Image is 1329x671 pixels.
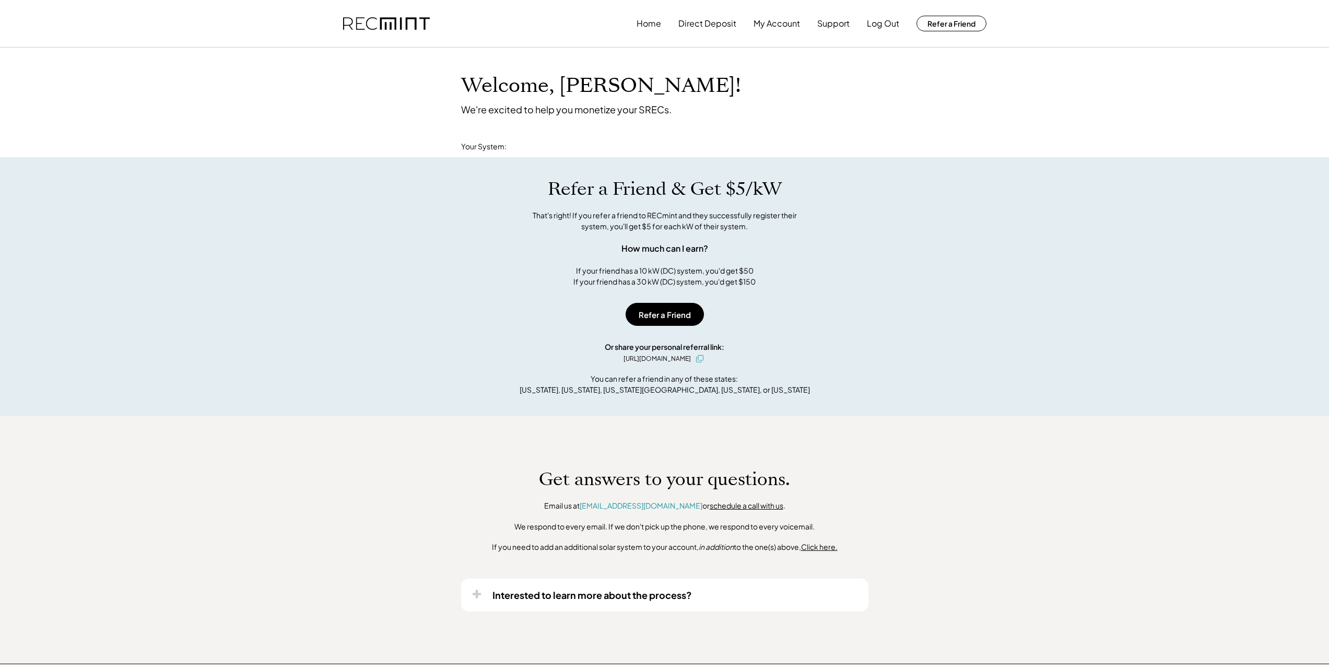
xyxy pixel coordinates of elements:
[624,354,691,363] div: [URL][DOMAIN_NAME]
[867,13,899,34] button: Log Out
[637,13,661,34] button: Home
[580,501,702,510] a: [EMAIL_ADDRESS][DOMAIN_NAME]
[521,210,808,232] div: That's right! If you refer a friend to RECmint and they successfully register their system, you'l...
[817,13,850,34] button: Support
[520,373,810,395] div: You can refer a friend in any of these states: [US_STATE], [US_STATE], [US_STATE][GEOGRAPHIC_DATA...
[678,13,736,34] button: Direct Deposit
[754,13,800,34] button: My Account
[548,178,782,200] h1: Refer a Friend & Get $5/kW
[461,74,741,98] h1: Welcome, [PERSON_NAME]!
[573,265,756,287] div: If your friend has a 10 kW (DC) system, you'd get $50 If your friend has a 30 kW (DC) system, you...
[492,589,692,601] div: Interested to learn more about the process?
[710,501,783,510] a: schedule a call with us
[626,303,704,326] button: Refer a Friend
[461,142,507,152] div: Your System:
[539,468,790,490] h1: Get answers to your questions.
[699,542,734,551] em: in addition
[801,542,838,551] u: Click here.
[693,352,706,365] button: click to copy
[343,17,430,30] img: recmint-logotype%403x.png
[916,16,986,31] button: Refer a Friend
[492,542,838,552] div: If you need to add an additional solar system to your account, to the one(s) above,
[621,242,708,255] div: How much can I earn?
[461,103,672,115] div: We're excited to help you monetize your SRECs.
[544,501,785,511] div: Email us at or .
[514,522,815,532] div: We respond to every email. If we don't pick up the phone, we respond to every voicemail.
[605,342,724,352] div: Or share your personal referral link:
